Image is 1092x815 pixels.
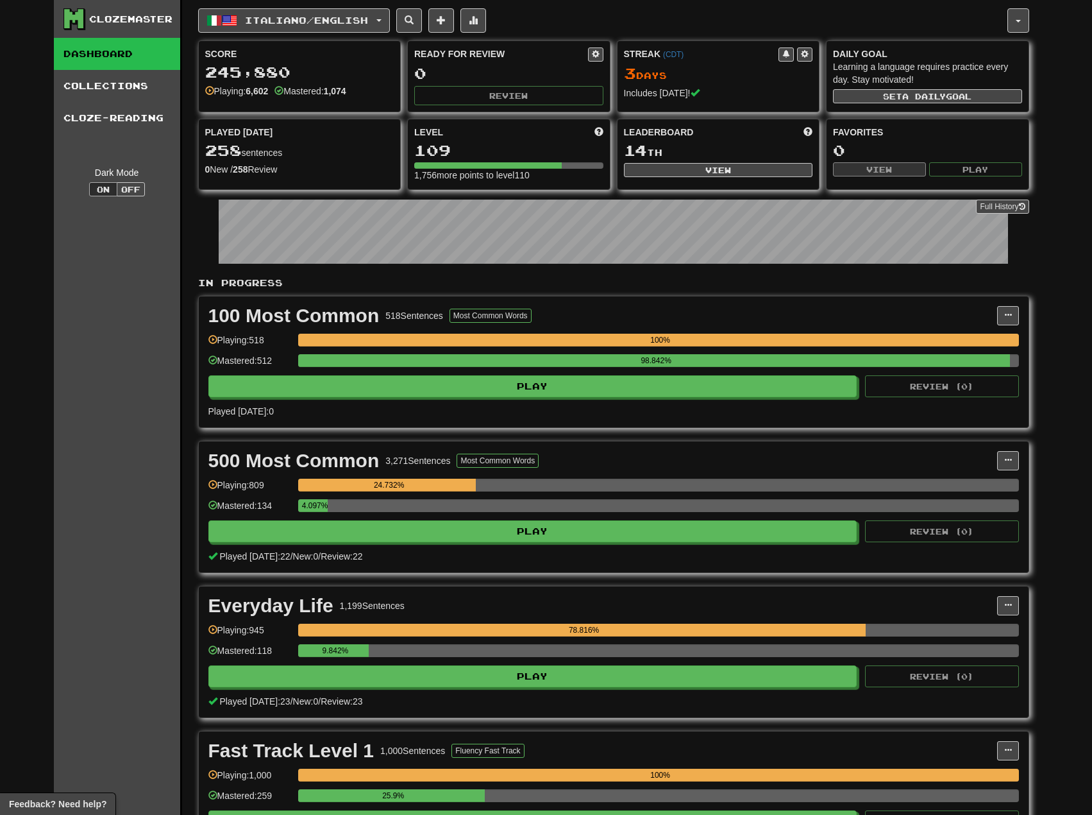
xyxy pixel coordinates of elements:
[54,70,180,102] a: Collections
[302,769,1019,782] div: 100%
[833,60,1022,86] div: Learning a language requires practice every day. Stay motivated!
[414,86,603,105] button: Review
[205,47,394,60] div: Score
[302,354,1011,367] div: 98.842%
[414,169,603,182] div: 1,756 more points to level 110
[624,87,813,99] div: Includes [DATE]!
[321,696,362,707] span: Review: 23
[205,164,210,175] strong: 0
[302,624,866,637] div: 78.816%
[205,85,269,98] div: Playing:
[624,47,779,60] div: Streak
[624,142,813,159] div: th
[205,163,394,176] div: New / Review
[833,89,1022,103] button: Seta dailygoal
[385,454,450,467] div: 3,271 Sentences
[208,406,274,416] span: Played [DATE]: 0
[663,50,684,59] a: (CDT)
[302,499,328,512] div: 4.097%
[624,141,647,159] span: 14
[89,182,117,196] button: On
[89,13,172,26] div: Clozemaster
[428,8,454,33] button: Add sentence to collection
[457,454,539,468] button: Most Common Words
[290,696,293,707] span: /
[9,798,106,811] span: Open feedback widget
[976,200,1029,214] a: Full History
[302,479,476,492] div: 24.732%
[208,451,380,470] div: 500 Most Common
[414,65,603,81] div: 0
[208,644,292,665] div: Mastered: 118
[902,92,946,101] span: a daily
[414,142,603,159] div: 109
[290,551,293,562] span: /
[205,126,273,139] span: Played [DATE]
[198,277,1029,289] p: In Progress
[414,126,443,139] span: Level
[293,696,319,707] span: New: 0
[380,744,445,757] div: 1,000 Sentences
[929,162,1022,176] button: Play
[302,789,485,802] div: 25.9%
[803,126,812,139] span: This week in points, UTC
[208,479,292,500] div: Playing: 809
[302,334,1019,347] div: 100%
[624,65,813,82] div: Day s
[54,38,180,70] a: Dashboard
[208,596,333,615] div: Everyday Life
[208,499,292,520] div: Mastered: 134
[865,375,1019,397] button: Review (0)
[205,142,394,159] div: sentences
[865,520,1019,542] button: Review (0)
[833,126,1022,139] div: Favorites
[385,309,443,322] div: 518 Sentences
[208,375,857,397] button: Play
[219,551,290,562] span: Played [DATE]: 22
[208,741,374,760] div: Fast Track Level 1
[208,665,857,687] button: Play
[63,166,171,179] div: Dark Mode
[54,102,180,134] a: Cloze-Reading
[246,86,268,96] strong: 6,602
[318,551,321,562] span: /
[205,64,394,80] div: 245,880
[449,309,532,323] button: Most Common Words
[302,644,369,657] div: 9.842%
[396,8,422,33] button: Search sentences
[208,769,292,790] div: Playing: 1,000
[865,665,1019,687] button: Review (0)
[833,162,926,176] button: View
[208,624,292,645] div: Playing: 945
[293,551,319,562] span: New: 0
[414,47,588,60] div: Ready for Review
[624,126,694,139] span: Leaderboard
[624,163,813,177] button: View
[208,789,292,811] div: Mastered: 259
[460,8,486,33] button: More stats
[833,47,1022,60] div: Daily Goal
[318,696,321,707] span: /
[198,8,390,33] button: Italiano/English
[340,599,405,612] div: 1,199 Sentences
[274,85,346,98] div: Mastered:
[833,142,1022,159] div: 0
[321,551,362,562] span: Review: 22
[208,334,292,355] div: Playing: 518
[208,354,292,375] div: Mastered: 512
[208,520,857,542] button: Play
[205,141,242,159] span: 258
[219,696,290,707] span: Played [DATE]: 23
[245,15,368,26] span: Italiano / English
[451,744,524,758] button: Fluency Fast Track
[208,306,380,325] div: 100 Most Common
[117,182,145,196] button: Off
[233,164,248,175] strong: 258
[624,64,636,82] span: 3
[594,126,603,139] span: Score more points to level up
[324,86,346,96] strong: 1,074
